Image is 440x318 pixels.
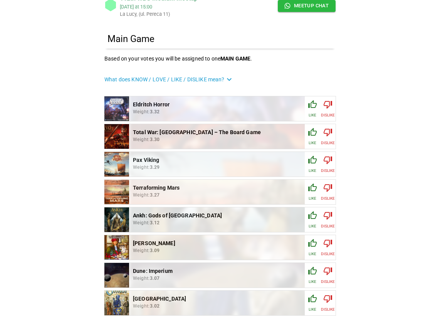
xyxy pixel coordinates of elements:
[104,291,129,315] img: pic6228507.jpg
[104,180,129,204] img: pic3536616.jpg
[104,96,129,121] img: pic1872452.jpg
[305,291,320,315] button: Like
[120,3,198,10] div: at
[120,4,134,10] div: [DATE]
[129,129,311,311] img: pic6107853.jpg
[220,56,250,62] p: MAIN GAME
[129,19,311,199] img: pic1872452.jpg
[305,207,320,232] button: Like
[309,195,316,201] p: Like
[321,223,335,229] p: Dislike
[321,306,335,312] p: Dislike
[104,76,225,83] p: What does KNOW / LOVE / LIKE / DISLIKE mean?
[321,251,335,257] p: Dislike
[305,235,320,260] button: Like
[320,263,336,288] button: Dislike
[129,73,311,255] img: pic5794320.jpg
[305,124,320,149] button: Like
[309,279,316,284] p: Like
[305,180,320,204] button: Like
[305,152,320,177] button: Like
[309,112,316,118] p: Like
[321,140,335,146] p: Dislike
[320,207,336,232] button: Dislike
[321,195,335,201] p: Dislike
[320,124,336,149] button: Dislike
[104,75,336,84] div: What does KNOW / LOVE / LIKE / DISLIKE mean?
[309,168,316,173] p: Like
[104,235,129,260] img: pic839090.jpg
[320,96,336,121] button: Dislike
[305,263,320,288] button: Like
[320,291,336,315] button: Dislike
[321,279,335,284] p: Dislike
[320,235,336,260] button: Dislike
[309,251,316,257] p: Like
[140,4,152,10] div: 15:00
[104,152,129,177] img: pic5794320.jpg
[120,10,140,18] div: La Lucy, (ul. Pereca 11)
[104,263,129,288] img: pic5666597.jpg
[309,223,316,229] p: Like
[104,124,129,149] img: pic6638529.png
[305,96,320,121] button: Like
[309,306,316,312] p: Like
[320,180,336,204] button: Dislike
[129,102,311,283] img: pic3536616.jpg
[321,112,335,118] p: Dislike
[104,30,336,49] h5: Main Game
[104,55,336,62] p: Based on your votes you will be assigned to one .
[309,140,316,146] p: Like
[104,207,129,232] img: pic6107853.jpg
[320,152,336,177] button: Dislike
[321,168,335,173] p: Dislike
[129,70,311,203] img: pic6638529.png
